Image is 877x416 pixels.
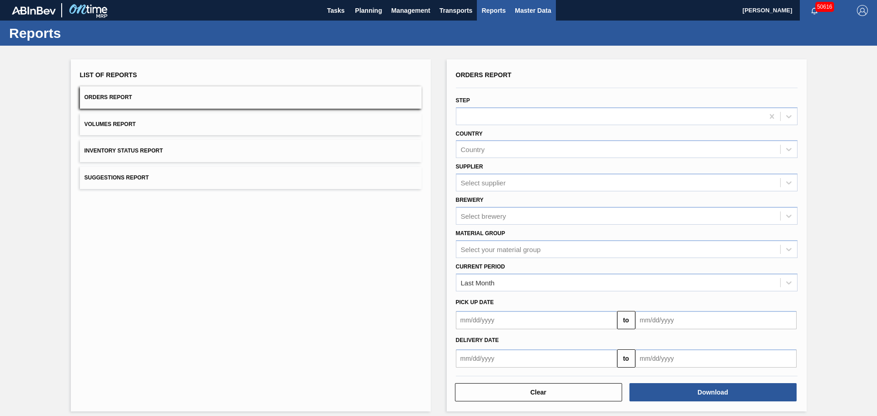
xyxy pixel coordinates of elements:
div: Select brewery [461,212,506,220]
input: mm/dd/yyyy [456,311,617,329]
div: Select your material group [461,245,541,253]
label: Country [456,131,483,137]
h1: Reports [9,28,171,38]
span: Volumes Report [85,121,136,127]
span: Master Data [515,5,551,16]
span: 50616 [815,2,834,12]
button: to [617,349,635,368]
input: mm/dd/yyyy [635,349,797,368]
button: Clear [455,383,622,401]
button: Volumes Report [80,113,422,136]
input: mm/dd/yyyy [456,349,617,368]
span: Suggestions Report [85,174,149,181]
label: Supplier [456,163,483,170]
label: Current Period [456,263,505,270]
span: Tasks [326,5,346,16]
button: Inventory Status Report [80,140,422,162]
button: Notifications [800,4,829,17]
input: mm/dd/yyyy [635,311,797,329]
span: Orders Report [85,94,132,100]
label: Material Group [456,230,505,237]
button: to [617,311,635,329]
div: Last Month [461,279,495,286]
img: Logout [857,5,868,16]
span: Management [391,5,430,16]
label: Step [456,97,470,104]
div: Country [461,146,485,153]
span: Inventory Status Report [85,147,163,154]
button: Suggestions Report [80,167,422,189]
button: Orders Report [80,86,422,109]
span: Orders Report [456,71,512,79]
span: List of Reports [80,71,137,79]
label: Brewery [456,197,484,203]
button: Download [629,383,797,401]
div: Select supplier [461,179,506,187]
span: Delivery Date [456,337,499,343]
span: Reports [481,5,506,16]
span: Pick up Date [456,299,494,305]
img: TNhmsLtSVTkK8tSr43FrP2fwEKptu5GPRR3wAAAABJRU5ErkJggg== [12,6,56,15]
span: Transports [439,5,472,16]
span: Planning [355,5,382,16]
